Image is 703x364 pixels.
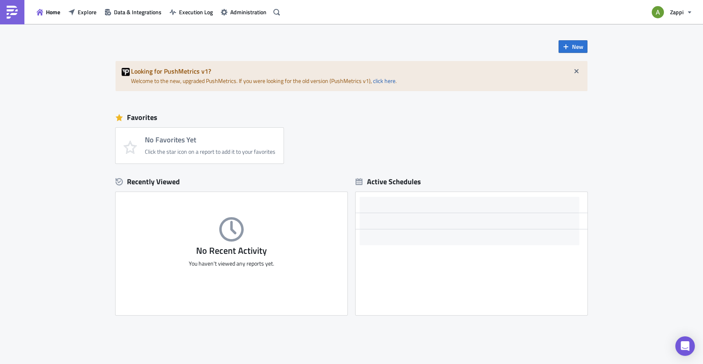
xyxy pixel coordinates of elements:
[6,6,19,19] img: PushMetrics
[33,6,64,18] button: Home
[651,5,665,19] img: Avatar
[670,8,683,16] span: Zappi
[100,6,166,18] button: Data & Integrations
[116,111,587,124] div: Favorites
[114,8,162,16] span: Data & Integrations
[116,61,587,91] div: Welcome to the new, upgraded PushMetrics. If you were looking for the old version (PushMetrics v1...
[116,260,347,267] p: You haven't viewed any reports yet.
[572,42,583,51] span: New
[179,8,213,16] span: Execution Log
[217,6,271,18] button: Administration
[559,40,587,53] button: New
[230,8,266,16] span: Administration
[64,6,100,18] button: Explore
[78,8,96,16] span: Explore
[356,177,421,186] div: Active Schedules
[116,176,347,188] div: Recently Viewed
[46,8,60,16] span: Home
[131,68,581,74] h5: Looking for PushMetrics v1?
[116,246,347,256] h3: No Recent Activity
[647,3,697,21] button: Zappi
[145,136,275,144] h4: No Favorites Yet
[166,6,217,18] button: Execution Log
[675,336,695,356] div: Open Intercom Messenger
[373,76,395,85] a: click here
[145,148,275,155] div: Click the star icon on a report to add it to your favorites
